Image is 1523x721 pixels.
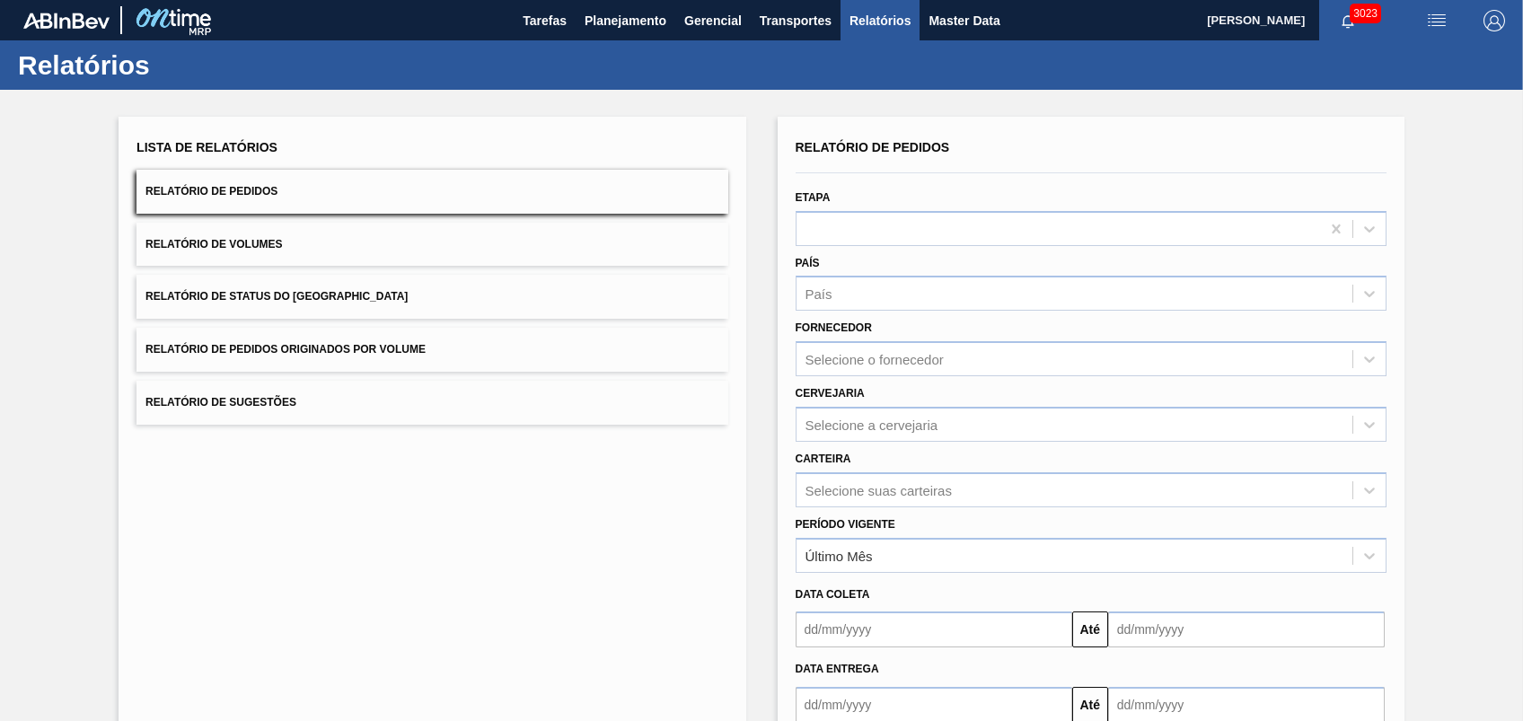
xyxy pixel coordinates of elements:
span: Relatório de Status do [GEOGRAPHIC_DATA] [145,290,408,303]
label: País [796,257,820,269]
button: Relatório de Pedidos [136,170,727,214]
span: Data coleta [796,588,870,601]
span: Planejamento [585,10,666,31]
label: Fornecedor [796,321,872,334]
span: Relatório de Pedidos Originados por Volume [145,343,426,356]
img: Logout [1483,10,1505,31]
button: Relatório de Status do [GEOGRAPHIC_DATA] [136,275,727,319]
div: Selecione a cervejaria [806,417,938,432]
span: Relatórios [850,10,911,31]
label: Carteira [796,453,851,465]
span: Master Data [929,10,999,31]
img: userActions [1426,10,1448,31]
span: Transportes [760,10,832,31]
span: Relatório de Pedidos [145,185,277,198]
button: Relatório de Volumes [136,223,727,267]
label: Etapa [796,191,831,204]
span: Lista de Relatórios [136,140,277,154]
img: TNhmsLtSVTkK8tSr43FrP2fwEKptu5GPRR3wAAAABJRU5ErkJggg== [23,13,110,29]
button: Relatório de Pedidos Originados por Volume [136,328,727,372]
input: dd/mm/yyyy [1108,611,1385,647]
span: Relatório de Pedidos [796,140,950,154]
label: Período Vigente [796,518,895,531]
span: Gerencial [684,10,742,31]
label: Cervejaria [796,387,865,400]
span: 3023 [1350,4,1381,23]
span: Relatório de Sugestões [145,396,296,409]
button: Notificações [1319,8,1377,33]
span: Tarefas [523,10,567,31]
h1: Relatórios [18,55,337,75]
input: dd/mm/yyyy [796,611,1072,647]
span: Relatório de Volumes [145,238,282,251]
div: Último Mês [806,548,873,563]
button: Relatório de Sugestões [136,381,727,425]
div: Selecione o fornecedor [806,352,944,367]
button: Até [1072,611,1108,647]
div: País [806,286,832,302]
span: Data entrega [796,663,879,675]
div: Selecione suas carteiras [806,482,952,497]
